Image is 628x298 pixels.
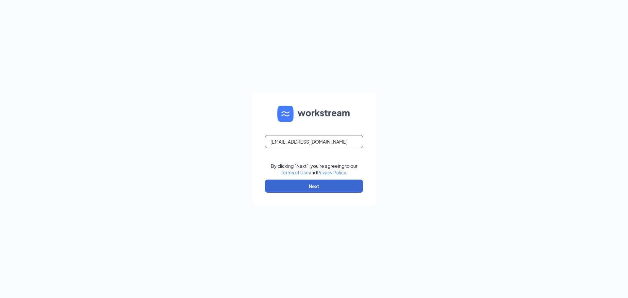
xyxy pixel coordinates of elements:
a: Privacy Policy [317,169,346,175]
img: WS logo and Workstream text [277,106,351,122]
div: By clicking "Next", you're agreeing to our and . [271,163,358,176]
input: Email [265,135,363,148]
button: Next [265,180,363,193]
a: Terms of Use [281,169,309,175]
